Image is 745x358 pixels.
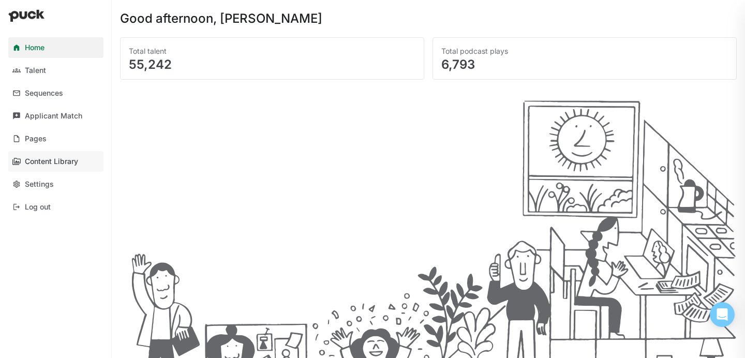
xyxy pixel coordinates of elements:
div: Total podcast plays [441,46,728,56]
div: Log out [25,203,51,212]
div: Home [25,43,44,52]
div: Total talent [129,46,415,56]
div: Content Library [25,157,78,166]
a: Settings [8,174,103,195]
div: 55,242 [129,58,415,71]
div: Settings [25,180,54,189]
a: Sequences [8,83,103,103]
a: Applicant Match [8,106,103,126]
a: Pages [8,128,103,149]
div: Pages [25,135,47,143]
a: Talent [8,60,103,81]
a: Content Library [8,151,103,172]
div: Good afternoon, [PERSON_NAME] [120,12,322,25]
a: Home [8,37,103,58]
div: Open Intercom Messenger [710,302,735,327]
div: Sequences [25,89,63,98]
div: 6,793 [441,58,728,71]
div: Talent [25,66,46,75]
div: Applicant Match [25,112,82,121]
